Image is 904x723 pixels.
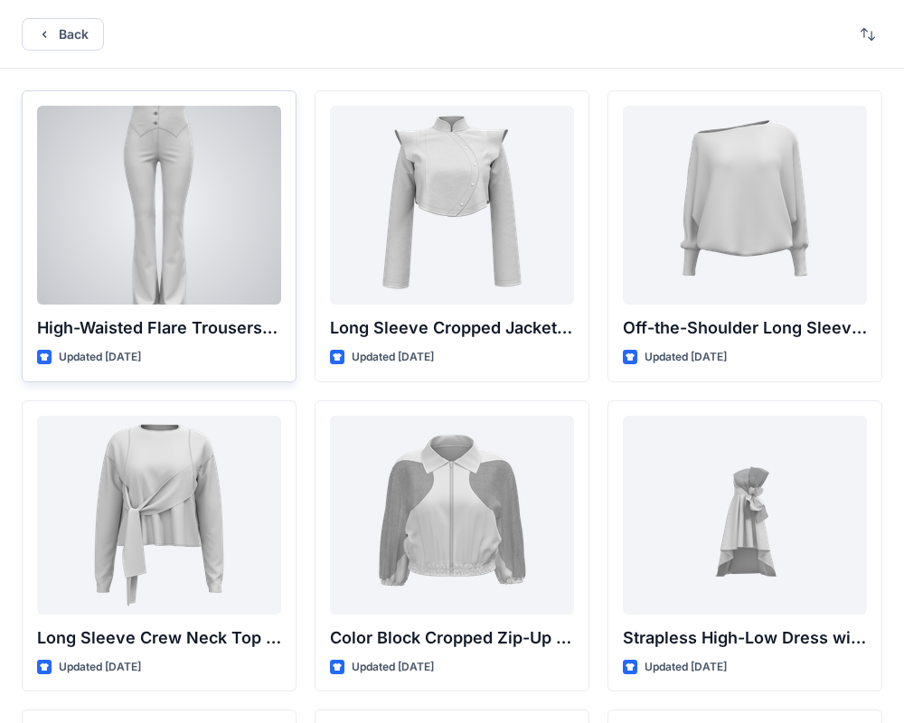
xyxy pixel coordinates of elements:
[22,18,104,51] button: Back
[645,348,727,367] p: Updated [DATE]
[623,625,867,651] p: Strapless High-Low Dress with Side Bow Detail
[330,315,574,341] p: Long Sleeve Cropped Jacket with Mandarin Collar and Shoulder Detail
[37,416,281,615] a: Long Sleeve Crew Neck Top with Asymmetrical Tie Detail
[37,625,281,651] p: Long Sleeve Crew Neck Top with Asymmetrical Tie Detail
[59,348,141,367] p: Updated [DATE]
[352,658,434,677] p: Updated [DATE]
[623,106,867,305] a: Off-the-Shoulder Long Sleeve Top
[645,658,727,677] p: Updated [DATE]
[623,315,867,341] p: Off-the-Shoulder Long Sleeve Top
[37,315,281,341] p: High-Waisted Flare Trousers with Button Detail
[330,625,574,651] p: Color Block Cropped Zip-Up Jacket with Sheer Sleeves
[623,416,867,615] a: Strapless High-Low Dress with Side Bow Detail
[330,416,574,615] a: Color Block Cropped Zip-Up Jacket with Sheer Sleeves
[59,658,141,677] p: Updated [DATE]
[352,348,434,367] p: Updated [DATE]
[330,106,574,305] a: Long Sleeve Cropped Jacket with Mandarin Collar and Shoulder Detail
[37,106,281,305] a: High-Waisted Flare Trousers with Button Detail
